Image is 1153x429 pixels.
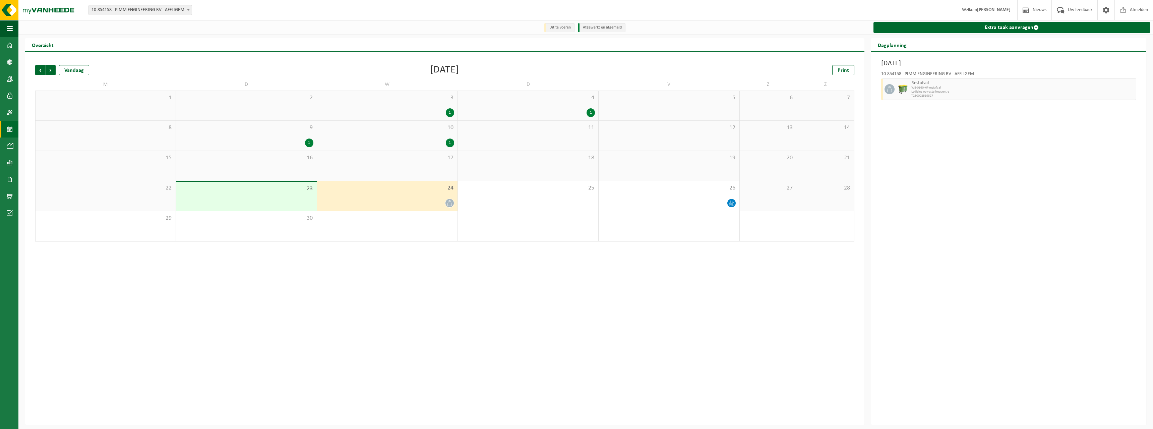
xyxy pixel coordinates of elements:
div: [DATE] [430,65,459,75]
div: Vandaag [59,65,89,75]
span: 21 [800,154,851,162]
span: 19 [602,154,736,162]
strong: [PERSON_NAME] [977,7,1011,12]
span: 23 [179,185,313,193]
span: 8 [39,124,172,131]
span: 10-854158 - PIMM ENGINEERING BV - AFFLIGEM [88,5,192,15]
span: 24 [320,184,454,192]
li: Uit te voeren [544,23,574,32]
span: 11 [461,124,595,131]
span: WB-0660-HP restafval [911,86,1134,90]
span: 29 [39,215,172,222]
span: Print [838,68,849,73]
span: 7 [800,94,851,102]
span: 5 [602,94,736,102]
td: Z [797,78,854,91]
span: 1 [39,94,172,102]
td: M [35,78,176,91]
span: 15 [39,154,172,162]
span: 14 [800,124,851,131]
span: Vorige [35,65,45,75]
span: 16 [179,154,313,162]
span: 10 [320,124,454,131]
span: 18 [461,154,595,162]
span: Lediging op vaste frequentie [911,90,1134,94]
span: 3 [320,94,454,102]
a: Print [832,65,854,75]
td: Z [740,78,797,91]
span: 20 [743,154,793,162]
div: 1 [446,108,454,117]
span: 27 [743,184,793,192]
td: D [176,78,317,91]
td: V [599,78,739,91]
span: 12 [602,124,736,131]
div: 10-854158 - PIMM ENGINEERING BV - AFFLIGEM [881,72,1136,78]
div: 1 [305,139,313,147]
h2: Dagplanning [871,38,913,51]
div: 1 [446,139,454,147]
span: T250002589327 [911,94,1134,98]
span: 13 [743,124,793,131]
div: 1 [587,108,595,117]
span: 25 [461,184,595,192]
span: 17 [320,154,454,162]
td: D [458,78,599,91]
td: W [317,78,458,91]
span: 30 [179,215,313,222]
span: 9 [179,124,313,131]
span: 2 [179,94,313,102]
a: Extra taak aanvragen [873,22,1150,33]
span: 22 [39,184,172,192]
h3: [DATE] [881,58,1136,68]
img: WB-0660-HPE-GN-51 [898,84,908,94]
span: Restafval [911,81,1134,86]
h2: Overzicht [25,38,60,51]
li: Afgewerkt en afgemeld [578,23,625,32]
span: 28 [800,184,851,192]
span: 10-854158 - PIMM ENGINEERING BV - AFFLIGEM [89,5,192,15]
span: 26 [602,184,736,192]
span: 6 [743,94,793,102]
span: 4 [461,94,595,102]
span: Volgende [46,65,56,75]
